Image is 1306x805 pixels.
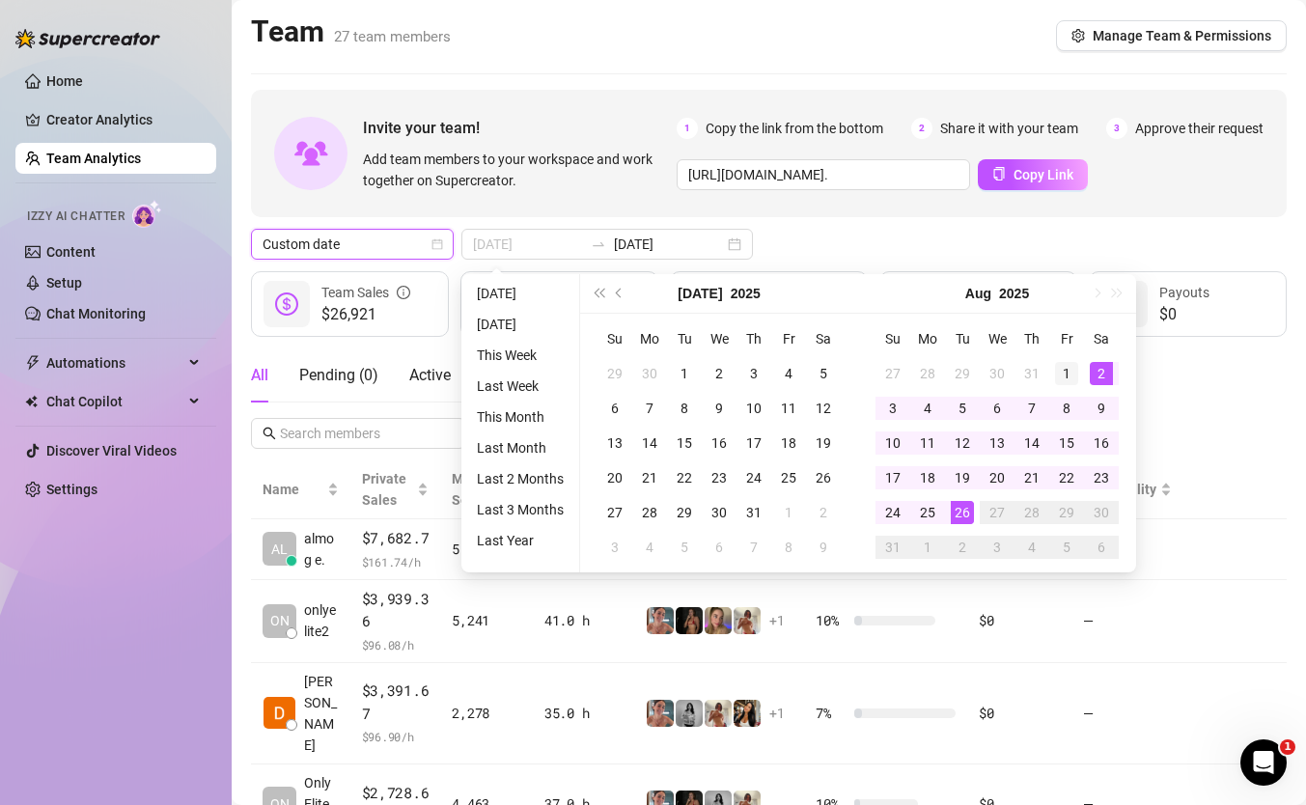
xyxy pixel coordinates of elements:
span: 7 % [816,703,847,724]
img: the_bohema [676,607,703,634]
button: Copy Link [978,159,1088,190]
div: 16 [708,431,731,455]
span: onlyelite2 [304,599,339,642]
div: 18 [777,431,800,455]
td: 2025-08-04 [910,391,945,426]
h2: Team [251,14,451,50]
td: 2025-07-30 [980,356,1014,391]
span: question-circle [838,271,851,314]
th: Mo [632,321,667,356]
span: $ 96.08 /h [362,635,430,654]
div: 5,297 [452,539,521,560]
td: 2025-08-02 [1084,356,1119,391]
div: 26 [951,501,974,524]
div: 30 [1090,501,1113,524]
img: Green [705,700,732,727]
td: 2025-08-03 [597,530,632,565]
div: 29 [603,362,626,385]
span: Active [409,366,451,384]
div: 7 [742,536,765,559]
div: 22 [673,466,696,489]
td: 2025-09-04 [1014,530,1049,565]
div: Team Sales [321,282,410,303]
div: 29 [951,362,974,385]
div: 11 [916,431,939,455]
div: 25 [777,466,800,489]
div: 24 [742,466,765,489]
td: 2025-08-30 [1084,495,1119,530]
div: 22 [1055,466,1078,489]
div: 27 [986,501,1009,524]
td: 2025-08-25 [910,495,945,530]
td: 2025-07-17 [736,426,771,460]
td: 2025-07-04 [771,356,806,391]
td: 2025-08-28 [1014,495,1049,530]
td: 2025-08-08 [771,530,806,565]
td: 2025-07-28 [632,495,667,530]
span: Manage Team & Permissions [1093,28,1271,43]
th: Mo [910,321,945,356]
td: 2025-06-30 [632,356,667,391]
td: 2025-08-05 [667,530,702,565]
div: 21 [1020,466,1043,489]
td: — [1071,580,1183,663]
div: 9 [708,397,731,420]
div: 8 [673,397,696,420]
button: Manage Team & Permissions [1056,20,1287,51]
span: search [263,427,276,440]
th: Th [1014,321,1049,356]
li: [DATE] [469,282,571,305]
div: 31 [881,536,904,559]
td: 2025-07-10 [736,391,771,426]
td: 2025-07-05 [806,356,841,391]
div: 5,241 [452,610,521,631]
span: Add team members to your workspace and work together on Supercreator. [363,149,669,191]
a: Content [46,244,96,260]
td: 2025-08-21 [1014,460,1049,495]
td: 2025-07-29 [667,495,702,530]
td: 2025-07-03 [736,356,771,391]
span: Automations [46,347,183,378]
td: 2025-08-08 [1049,391,1084,426]
div: 6 [708,536,731,559]
div: 15 [1055,431,1078,455]
td: 2025-08-06 [702,530,736,565]
div: 31 [742,501,765,524]
span: 3 [1106,118,1127,139]
span: Copy the link from the bottom [706,118,883,139]
td: 2025-06-29 [597,356,632,391]
td: 2025-07-09 [702,391,736,426]
th: We [702,321,736,356]
div: 31 [1020,362,1043,385]
div: 8 [777,536,800,559]
input: Start date [473,234,583,255]
td: 2025-07-31 [1014,356,1049,391]
div: 28 [916,362,939,385]
td: 2025-08-12 [945,426,980,460]
a: Setup [46,275,82,291]
div: 20 [986,466,1009,489]
a: Creator Analytics [46,104,201,135]
td: 2025-08-07 [736,530,771,565]
img: Yarden [647,607,674,634]
td: 2025-07-24 [736,460,771,495]
div: Est. Hours Worked [740,271,851,314]
span: ON [270,610,290,631]
td: 2025-07-27 [875,356,910,391]
td: 2025-08-29 [1049,495,1084,530]
div: 13 [603,431,626,455]
td: 2025-09-06 [1084,530,1119,565]
td: 2025-08-04 [632,530,667,565]
div: 4 [638,536,661,559]
td: 2025-08-26 [945,495,980,530]
th: Name [251,460,350,519]
span: Messages Sent [452,471,514,508]
li: Last Week [469,375,571,398]
td: 2025-08-06 [980,391,1014,426]
span: setting [1071,29,1085,42]
th: Th [736,321,771,356]
td: 2025-08-14 [1014,426,1049,460]
div: 29 [1055,501,1078,524]
td: 2025-07-20 [597,460,632,495]
span: 1 [1280,739,1295,755]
